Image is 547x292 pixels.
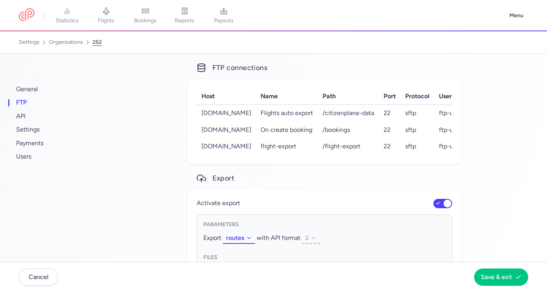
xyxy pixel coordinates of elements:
td: [DOMAIN_NAME] [197,105,256,122]
a: CitizenPlane red outlined logo [19,8,34,23]
button: 2 [302,233,320,244]
div: Export with API format [203,231,446,245]
h3: FTP connections [187,63,462,72]
td: On create booking [256,122,318,138]
span: flights [98,17,114,24]
td: ftp-user-262 [434,105,480,122]
span: reports [175,17,194,24]
span: bookings [134,17,157,24]
td: sftp [400,105,434,122]
button: FTP [11,96,109,109]
a: organizations [49,36,83,49]
a: 262 [92,36,102,49]
span: Save & exit [481,274,512,281]
td: sftp [400,138,434,155]
button: routes [223,233,255,244]
th: username [434,88,480,105]
th: name [256,88,318,105]
button: Cancel [19,269,58,286]
div: No export files at the moment. Please check again after the next export. [203,261,446,278]
button: payments [11,137,109,150]
th: host [197,88,256,105]
td: [DOMAIN_NAME] [197,122,256,138]
a: reports [165,7,204,24]
button: Menu [505,8,528,23]
h3: Export [187,174,462,183]
a: flights [87,7,126,24]
span: 2 [305,234,309,242]
td: [DOMAIN_NAME] [197,138,256,155]
button: Save & exit [474,269,528,286]
td: 22 [379,122,400,138]
a: bookings [126,7,165,24]
td: /citizenplane-data [318,105,379,122]
td: ftp-user-262 [434,122,480,138]
span: Cancel [29,274,49,281]
button: API [11,110,109,123]
button: users [11,150,109,163]
h4: files [203,254,446,261]
a: statistics [47,7,87,24]
button: settings [11,123,109,136]
a: payouts [204,7,243,24]
td: /bookings [318,122,379,138]
td: 22 [379,138,400,155]
span: Activate export [197,200,429,207]
td: flight-export [256,138,318,155]
h4: parameters [203,221,446,228]
th: protocol [400,88,434,105]
span: payouts [214,17,234,24]
button: general [11,83,109,96]
th: path [318,88,379,105]
td: sftp [400,122,434,138]
td: Flights auto export [256,105,318,122]
th: port [379,88,400,105]
td: ftp-user-262 [434,138,480,155]
td: 22 [379,105,400,122]
span: statistics [56,17,79,24]
span: routes [226,234,244,242]
a: settings [19,36,40,49]
td: /flight-export [318,138,379,155]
